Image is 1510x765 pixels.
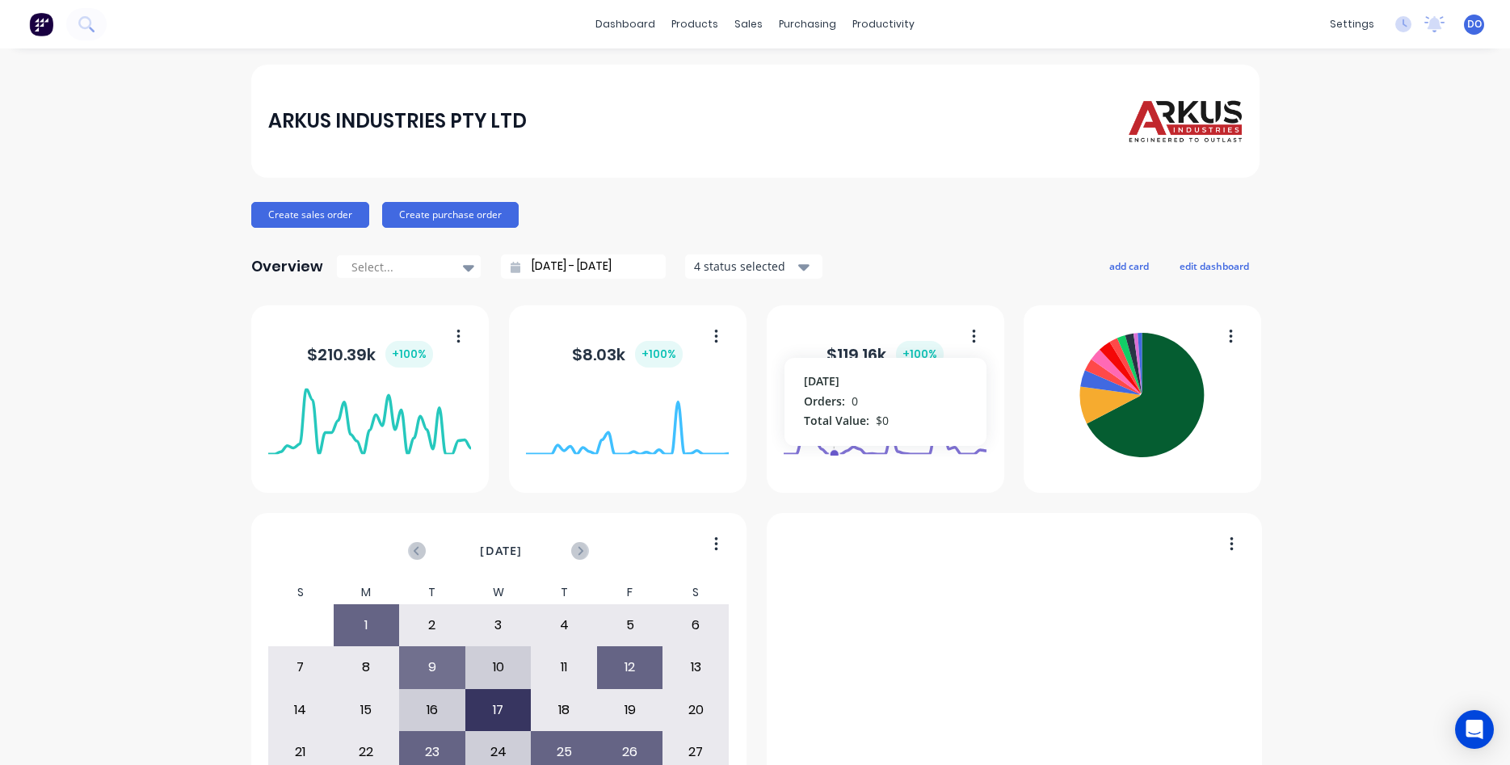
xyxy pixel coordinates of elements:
[1129,91,1242,150] img: ARKUS INDUSTRIES PTY LTD
[400,647,465,687] div: 9
[587,12,663,36] a: dashboard
[663,647,728,687] div: 13
[663,690,728,730] div: 20
[844,12,923,36] div: productivity
[598,605,662,645] div: 5
[466,647,531,687] div: 10
[268,647,333,687] div: 7
[1322,12,1382,36] div: settings
[334,690,399,730] div: 15
[307,341,433,368] div: $ 210.39k
[572,341,683,368] div: $ 8.03k
[251,250,323,283] div: Overview
[635,341,683,368] div: + 100 %
[1455,710,1494,749] div: Open Intercom Messenger
[268,690,333,730] div: 14
[896,341,944,368] div: + 100 %
[400,605,465,645] div: 2
[1099,255,1159,276] button: add card
[382,202,519,228] button: Create purchase order
[598,647,662,687] div: 12
[827,341,944,368] div: $ 119.16k
[465,581,532,604] div: W
[532,690,596,730] div: 18
[532,647,596,687] div: 11
[663,605,728,645] div: 6
[29,12,53,36] img: Factory
[251,202,369,228] button: Create sales order
[598,690,662,730] div: 19
[1467,17,1482,32] span: DO
[597,581,663,604] div: F
[480,542,522,560] span: [DATE]
[532,605,596,645] div: 4
[694,258,796,275] div: 4 status selected
[399,581,465,604] div: T
[334,581,400,604] div: M
[1169,255,1260,276] button: edit dashboard
[400,690,465,730] div: 16
[685,254,822,279] button: 4 status selected
[334,647,399,687] div: 8
[662,581,729,604] div: S
[726,12,771,36] div: sales
[268,105,527,137] div: ARKUS INDUSTRIES PTY LTD
[385,341,433,368] div: + 100 %
[663,12,726,36] div: products
[466,605,531,645] div: 3
[531,581,597,604] div: T
[771,12,844,36] div: purchasing
[334,605,399,645] div: 1
[466,690,531,730] div: 17
[267,581,334,604] div: S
